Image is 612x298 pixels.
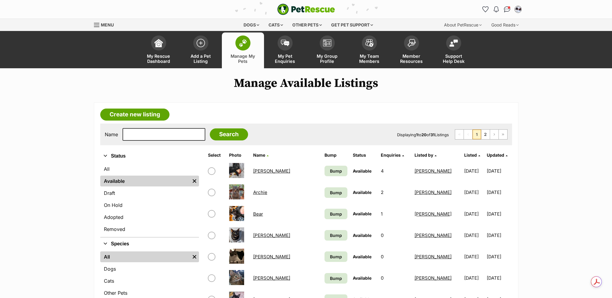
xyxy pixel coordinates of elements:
[190,251,199,262] a: Remove filter
[462,225,486,246] td: [DATE]
[187,54,214,64] span: Add a Pet Listing
[325,273,347,284] a: Bump
[455,130,464,139] span: First page
[499,130,507,139] a: Last page
[272,54,299,64] span: My Pet Enquiries
[101,22,114,27] span: Menu
[356,54,383,64] span: My Team Members
[487,204,511,224] td: [DATE]
[398,54,425,64] span: Member Resources
[462,182,486,203] td: [DATE]
[253,189,267,195] a: Archie
[154,39,163,47] img: dashboard-icon-eb2f2d2d3e046f16d808141f083e7271f6b2e854fb5c12c21221c1fb7104beca.svg
[487,161,511,181] td: [DATE]
[464,130,472,139] span: Previous page
[348,32,390,68] a: My Team Members
[327,19,377,31] div: Get pet support
[433,32,475,68] a: Support Help Desk
[197,39,205,47] img: add-pet-listing-icon-0afa8454b4691262ce3f59096e99ab1cd57d4a30225e0717b998d2c9b9846f56.svg
[390,32,433,68] a: Member Resources
[487,152,508,158] a: Updated
[222,32,264,68] a: Manage My Pets
[440,19,486,31] div: About PetRescue
[323,39,331,47] img: group-profile-icon-3fa3cf56718a62981997c0bc7e787c4b2cf8bcc04b72c1350f741eb67cf2f40e.svg
[464,152,480,158] a: Listed
[100,251,190,262] a: All
[487,152,504,158] span: Updated
[100,224,199,235] a: Removed
[288,19,326,31] div: Other pets
[322,150,350,160] th: Bump
[415,152,436,158] a: Listed by
[100,275,199,286] a: Cats
[473,130,481,139] span: Page 1
[416,132,418,137] strong: 1
[229,54,256,64] span: Manage My Pets
[415,232,452,238] a: [PERSON_NAME]
[105,132,118,137] label: Name
[190,176,199,186] a: Remove filter
[330,189,342,196] span: Bump
[314,54,341,64] span: My Group Profile
[494,6,499,12] img: notifications-46538b983faf8c2785f20acdc204bb7945ddae34d4c08c2a6579f10ce5e182be.svg
[180,32,222,68] a: Add a Pet Listing
[253,168,290,174] a: [PERSON_NAME]
[330,275,342,281] span: Bump
[277,4,335,15] a: PetRescue
[487,19,523,31] div: Good Reads
[100,200,199,210] a: On Hold
[353,190,371,195] span: Available
[462,204,486,224] td: [DATE]
[330,232,342,238] span: Bump
[100,162,199,237] div: Status
[227,150,250,160] th: Photo
[449,39,458,47] img: help-desk-icon-fdf02630f3aa405de69fd3d07c3f3aa587a6932b1a1747fa1d2bba05be0121f9.svg
[365,39,374,47] img: team-members-icon-5396bd8760b3fe7c0b43da4ab00e1e3bb1a5d9ba89233759b79545d2d3fc5d0d.svg
[325,230,347,241] a: Bump
[462,161,486,181] td: [DATE]
[502,5,512,14] a: Conversations
[253,152,265,158] span: Name
[94,19,118,30] a: Menu
[481,5,490,14] a: Favourites
[353,233,371,238] span: Available
[490,130,499,139] a: Next page
[229,163,244,178] img: Amy
[138,32,180,68] a: My Rescue Dashboard
[100,212,199,223] a: Adopted
[330,211,342,217] span: Bump
[378,225,411,246] td: 0
[100,240,199,248] button: Species
[239,39,247,47] img: manage-my-pets-icon-02211641906a0b7f246fdf0571729dbe1e7629f14944591b6c1af311fb30b64b.svg
[415,275,452,281] a: [PERSON_NAME]
[378,246,411,267] td: 0
[481,130,490,139] a: Page 2
[492,5,501,14] button: Notifications
[253,152,269,158] a: Name
[353,211,371,216] span: Available
[253,275,290,281] a: [PERSON_NAME]
[462,246,486,267] td: [DATE]
[206,150,226,160] th: Select
[100,263,199,274] a: Dogs
[415,168,452,174] a: [PERSON_NAME]
[421,132,427,137] strong: 20
[464,152,477,158] span: Listed
[350,150,378,160] th: Status
[281,40,289,46] img: pet-enquiries-icon-7e3ad2cf08bfb03b45e93fb7055b45f3efa6380592205ae92323e6603595dc1f.svg
[145,54,172,64] span: My Rescue Dashboard
[353,168,371,174] span: Available
[277,4,335,15] img: logo-e224e6f780fb5917bec1dbf3a21bbac754714ae5b6737aabdf751b685950b380.svg
[487,268,511,288] td: [DATE]
[264,32,306,68] a: My Pet Enquiries
[100,176,190,186] a: Available
[415,152,433,158] span: Listed by
[381,152,401,158] span: translation missing: en.admin.listings.index.attributes.enquiries
[462,268,486,288] td: [DATE]
[100,152,199,160] button: Status
[415,211,452,217] a: [PERSON_NAME]
[430,132,435,137] strong: 31
[229,184,244,199] img: Archie
[210,128,248,140] input: Search
[515,6,521,12] img: catherine blew profile pic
